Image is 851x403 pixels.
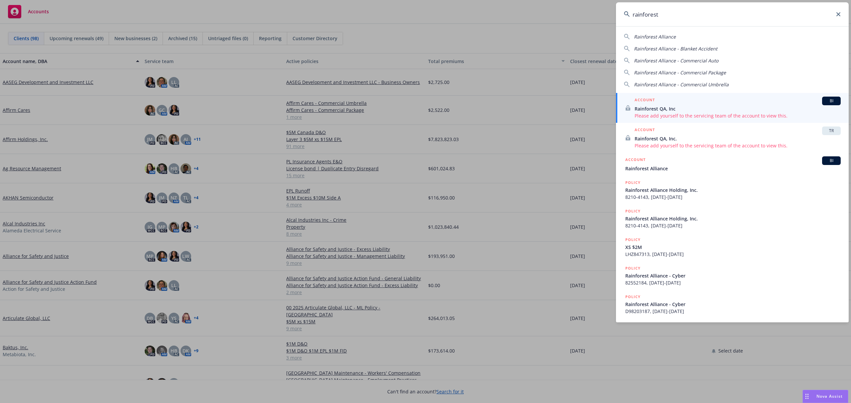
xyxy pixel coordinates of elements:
[625,222,841,229] span: 8210-4143, [DATE]-[DATE]
[625,208,641,214] h5: POLICY
[634,57,718,64] span: Rainforest Alliance - Commercial Auto
[625,179,641,186] h5: POLICY
[635,97,655,105] h5: ACCOUNT
[625,244,841,251] span: XS $2M
[625,187,841,194] span: Rainforest Alliance Holding, Inc.
[616,2,849,26] input: Search...
[634,34,676,40] span: Rainforest Alliance
[616,93,849,123] a: ACCOUNTBIRainforest QA, IncPlease add yourself to the servicing team of the account to view this.
[635,142,841,149] span: Please add yourself to the servicing team of the account to view this.
[625,308,841,315] span: D98203187, [DATE]-[DATE]
[616,123,849,153] a: ACCOUNTTRRainforest QA, Inc.Please add yourself to the servicing team of the account to view this.
[625,279,841,286] span: 82552184, [DATE]-[DATE]
[635,105,841,112] span: Rainforest QA, Inc
[616,204,849,233] a: POLICYRainforest Alliance Holding, Inc.8210-4143, [DATE]-[DATE]
[816,393,843,399] span: Nova Assist
[634,69,726,76] span: Rainforest Alliance - Commercial Package
[635,126,655,134] h5: ACCOUNT
[625,236,641,243] h5: POLICY
[634,81,729,88] span: Rainforest Alliance - Commercial Umbrella
[625,156,646,164] h5: ACCOUNT
[625,251,841,258] span: LHZ847313, [DATE]-[DATE]
[625,301,841,308] span: Rainforest Alliance - Cyber
[616,290,849,318] a: POLICYRainforest Alliance - CyberD98203187, [DATE]-[DATE]
[616,261,849,290] a: POLICYRainforest Alliance - Cyber82552184, [DATE]-[DATE]
[825,98,838,104] span: BI
[625,215,841,222] span: Rainforest Alliance Holding, Inc.
[802,390,848,403] button: Nova Assist
[825,128,838,134] span: TR
[625,265,641,272] h5: POLICY
[803,390,811,403] div: Drag to move
[625,194,841,201] span: 8210-4143, [DATE]-[DATE]
[616,176,849,204] a: POLICYRainforest Alliance Holding, Inc.8210-4143, [DATE]-[DATE]
[825,158,838,164] span: BI
[625,293,641,300] h5: POLICY
[634,45,717,52] span: Rainforest Alliance - Blanket Accident
[616,153,849,176] a: ACCOUNTBIRainforest Alliance
[625,272,841,279] span: Rainforest Alliance - Cyber
[625,165,841,172] span: Rainforest Alliance
[635,112,841,119] span: Please add yourself to the servicing team of the account to view this.
[616,233,849,261] a: POLICYXS $2MLHZ847313, [DATE]-[DATE]
[635,135,841,142] span: Rainforest QA, Inc.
